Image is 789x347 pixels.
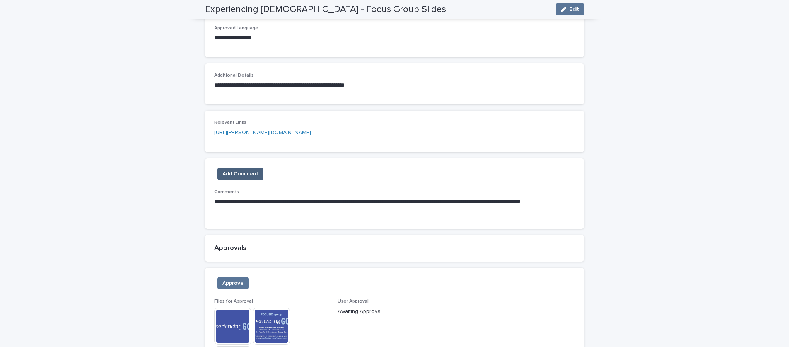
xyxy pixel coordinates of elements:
[214,120,246,125] span: Relevant Links
[217,168,263,180] button: Add Comment
[222,279,244,287] span: Approve
[217,277,249,289] button: Approve
[214,73,254,78] span: Additional Details
[214,299,253,304] span: Files for Approval
[214,26,258,31] span: Approved Language
[338,299,369,304] span: User Approval
[214,244,575,253] h2: Approvals
[214,130,311,135] a: [URL][PERSON_NAME][DOMAIN_NAME]
[222,170,258,178] span: Add Comment
[338,308,452,316] p: Awaiting Approval
[569,7,579,12] span: Edit
[556,3,584,15] button: Edit
[214,190,239,194] span: Comments
[205,4,446,15] h2: Experiencing [DEMOGRAPHIC_DATA] - Focus Group Slides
